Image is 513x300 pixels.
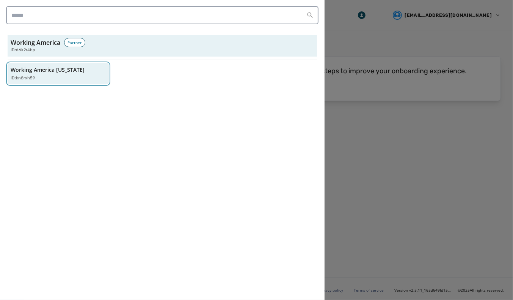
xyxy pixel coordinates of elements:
[11,75,35,82] p: ID: kn8rxh59
[11,66,85,74] p: Working America [US_STATE]
[11,38,60,47] h3: Working America
[8,35,317,57] button: Working AmericaPartnerID:d6k2r4bp
[8,63,109,85] button: Working America [US_STATE]ID:kn8rxh59
[11,47,35,54] span: ID: d6k2r4bp
[64,38,85,47] div: Partner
